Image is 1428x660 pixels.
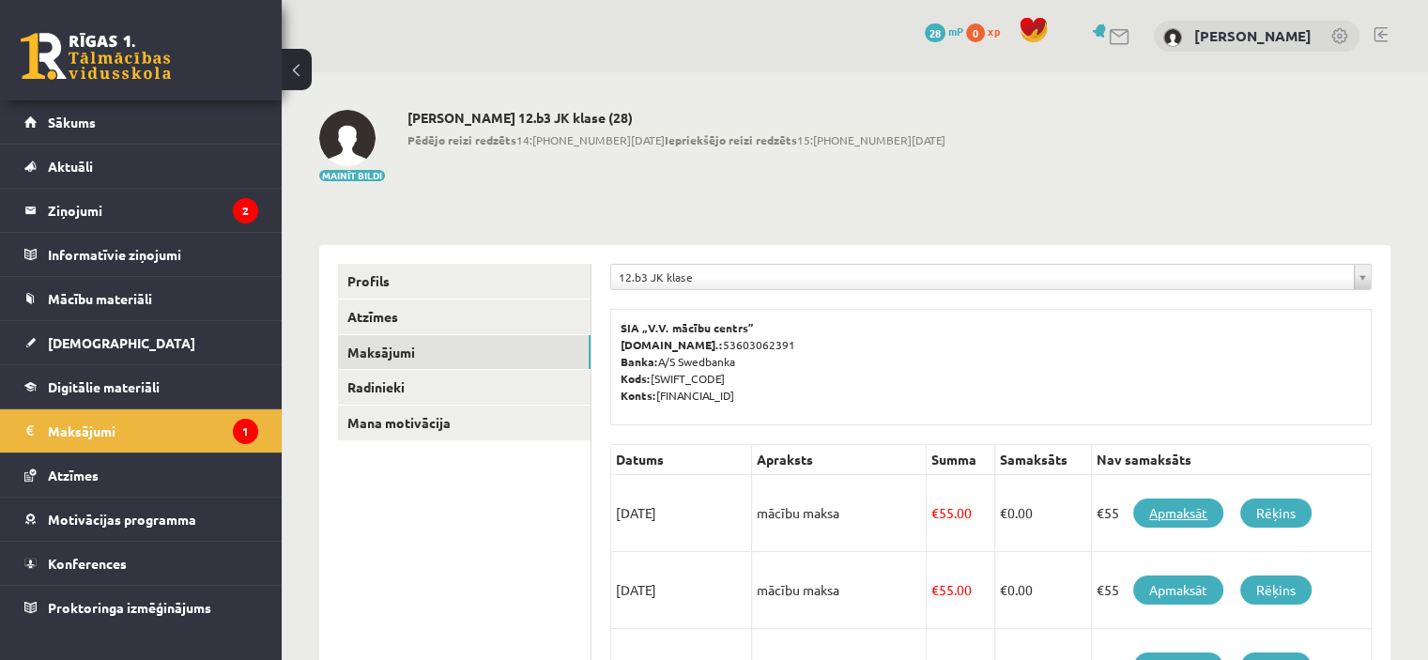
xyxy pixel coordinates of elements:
[407,110,945,126] h2: [PERSON_NAME] 12.b3 JK klase (28)
[48,189,258,232] legend: Ziņojumi
[752,552,927,629] td: mācību maksa
[995,552,1092,629] td: 0.00
[1163,28,1182,47] img: Ņikita Rjabcevs
[1194,26,1312,45] a: [PERSON_NAME]
[665,132,797,147] b: Iepriekšējo reizi redzēts
[48,334,195,351] span: [DEMOGRAPHIC_DATA]
[1092,475,1372,552] td: €55
[1092,552,1372,629] td: €55
[1240,499,1312,528] a: Rēķins
[995,475,1092,552] td: 0.00
[621,371,651,386] b: Kods:
[1133,499,1223,528] a: Apmaksāt
[619,265,1346,289] span: 12.b3 JK klase
[48,233,258,276] legend: Informatīvie ziņojumi
[24,277,258,320] a: Mācību materiāli
[966,23,985,42] span: 0
[21,33,171,80] a: Rīgas 1. Tālmācības vidusskola
[338,264,591,299] a: Profils
[621,388,656,403] b: Konts:
[319,170,385,181] button: Mainīt bildi
[931,504,939,521] span: €
[927,445,995,475] th: Summa
[1000,504,1007,521] span: €
[24,586,258,629] a: Proktoringa izmēģinājums
[925,23,945,42] span: 28
[24,100,258,144] a: Sākums
[611,445,752,475] th: Datums
[621,337,723,352] b: [DOMAIN_NAME].:
[1092,445,1372,475] th: Nav samaksāts
[611,265,1371,289] a: 12.b3 JK klase
[338,370,591,405] a: Radinieki
[24,189,258,232] a: Ziņojumi2
[24,321,258,364] a: [DEMOGRAPHIC_DATA]
[611,552,752,629] td: [DATE]
[1000,581,1007,598] span: €
[24,365,258,408] a: Digitālie materiāli
[24,453,258,497] a: Atzīmes
[1240,576,1312,605] a: Rēķins
[24,498,258,541] a: Motivācijas programma
[621,319,1361,404] p: 53603062391 A/S Swedbanka [SWIFT_CODE] [FINANCIAL_ID]
[338,406,591,440] a: Mana motivācija
[48,511,196,528] span: Motivācijas programma
[407,131,945,148] span: 14:[PHONE_NUMBER][DATE] 15:[PHONE_NUMBER][DATE]
[927,475,995,552] td: 55.00
[233,198,258,223] i: 2
[24,409,258,453] a: Maksājumi1
[48,409,258,453] legend: Maksājumi
[24,145,258,188] a: Aktuāli
[48,158,93,175] span: Aktuāli
[407,132,516,147] b: Pēdējo reizi redzēts
[48,114,96,130] span: Sākums
[752,445,927,475] th: Apraksts
[233,419,258,444] i: 1
[48,599,211,616] span: Proktoringa izmēģinājums
[966,23,1009,38] a: 0 xp
[948,23,963,38] span: mP
[1133,576,1223,605] a: Apmaksāt
[24,233,258,276] a: Informatīvie ziņojumi
[48,290,152,307] span: Mācību materiāli
[995,445,1092,475] th: Samaksāts
[319,110,376,166] img: Ņikita Rjabcevs
[48,467,99,483] span: Atzīmes
[611,475,752,552] td: [DATE]
[988,23,1000,38] span: xp
[24,542,258,585] a: Konferences
[752,475,927,552] td: mācību maksa
[48,378,160,395] span: Digitālie materiāli
[338,299,591,334] a: Atzīmes
[621,354,658,369] b: Banka:
[621,320,755,335] b: SIA „V.V. mācību centrs”
[927,552,995,629] td: 55.00
[931,581,939,598] span: €
[338,335,591,370] a: Maksājumi
[48,555,127,572] span: Konferences
[925,23,963,38] a: 28 mP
